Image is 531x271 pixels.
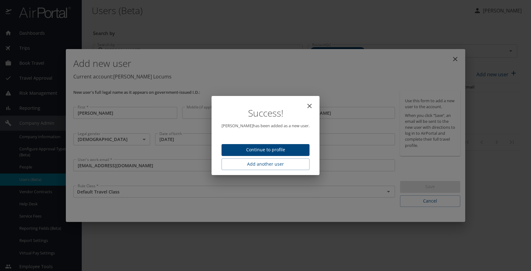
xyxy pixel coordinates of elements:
button: Continue to profile [222,144,309,156]
p: [PERSON_NAME] has been added as a new user. [222,123,309,129]
button: close [302,98,317,113]
span: Add another user [227,160,304,168]
h1: Success! [222,108,309,118]
span: Continue to profile [227,146,304,154]
button: Add another user [222,158,309,170]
